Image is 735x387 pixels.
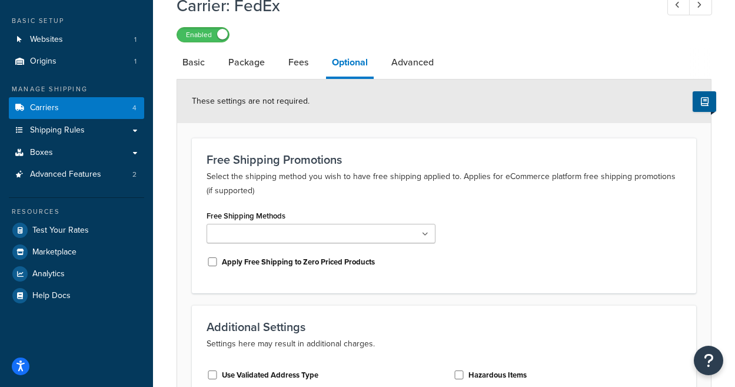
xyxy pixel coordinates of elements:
label: Free Shipping Methods [207,211,285,220]
a: Origins1 [9,51,144,72]
a: Optional [326,48,374,79]
a: Fees [282,48,314,77]
a: Advanced Features2 [9,164,144,186]
span: 4 [132,103,137,113]
span: Analytics [32,269,65,279]
div: Manage Shipping [9,84,144,94]
a: Test Your Rates [9,220,144,241]
li: Origins [9,51,144,72]
span: Boxes [30,148,53,158]
button: Open Resource Center [694,346,723,375]
span: Shipping Rules [30,125,85,135]
h3: Additional Settings [207,320,681,333]
a: Analytics [9,263,144,285]
a: Shipping Rules [9,120,144,141]
a: Package [222,48,271,77]
li: Websites [9,29,144,51]
a: Websites1 [9,29,144,51]
span: Origins [30,57,56,67]
a: Help Docs [9,285,144,306]
a: Advanced [385,48,440,77]
p: Select the shipping method you wish to have free shipping applied to. Applies for eCommerce platf... [207,170,681,198]
h3: Free Shipping Promotions [207,153,681,166]
a: Marketplace [9,242,144,263]
span: 1 [134,57,137,67]
a: Carriers4 [9,97,144,119]
li: Carriers [9,97,144,119]
span: 2 [132,170,137,180]
span: Help Docs [32,291,71,301]
span: Advanced Features [30,170,101,180]
span: Websites [30,35,63,45]
label: Enabled [177,28,229,42]
span: 1 [134,35,137,45]
a: Basic [177,48,211,77]
span: Marketplace [32,247,77,257]
span: Test Your Rates [32,226,89,236]
span: These settings are not required. [192,95,310,107]
label: Hazardous Items [468,370,527,381]
li: Advanced Features [9,164,144,186]
div: Resources [9,207,144,217]
p: Settings here may result in additional charges. [207,337,681,351]
label: Apply Free Shipping to Zero Priced Products [222,257,375,267]
a: Boxes [9,142,144,164]
button: Show Help Docs [693,91,716,112]
span: Carriers [30,103,59,113]
label: Use Validated Address Type [222,370,318,381]
div: Basic Setup [9,16,144,26]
